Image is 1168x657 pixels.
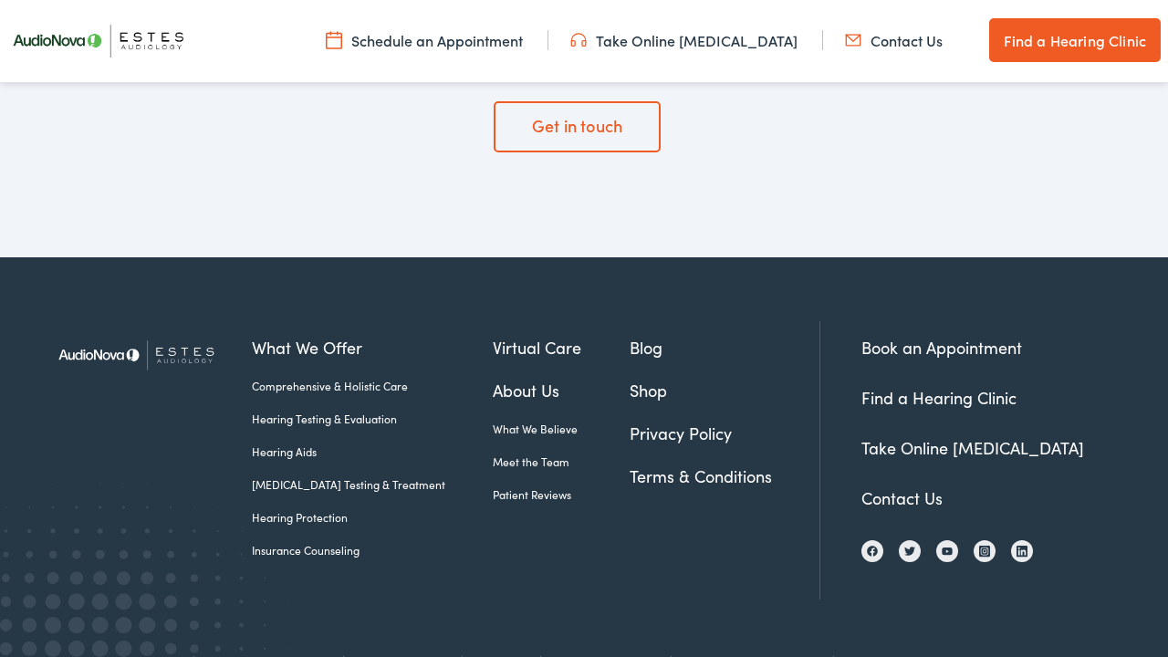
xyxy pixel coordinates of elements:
a: Terms & Conditions [630,464,819,488]
img: Estes Audiology [47,321,238,389]
img: LinkedIn [1017,545,1027,558]
a: About Us [493,378,629,402]
img: utility icon [845,30,861,50]
a: Virtual Care [493,335,629,360]
img: Instagram [979,545,990,558]
a: Contact Us [845,30,943,50]
img: Facebook icon, indicating the presence of the site or brand on the social media platform. [867,546,878,557]
a: Privacy Policy [630,421,819,445]
img: utility icon [570,30,587,50]
a: Book an Appointment [861,336,1022,359]
a: What We Believe [493,421,629,437]
img: YouTube [942,547,953,557]
a: Find a Hearing Clinic [861,386,1017,409]
a: Hearing Testing & Evaluation [252,411,493,427]
img: Twitter [904,546,915,557]
a: Hearing Aids [252,443,493,460]
a: Take Online [MEDICAL_DATA] [570,30,798,50]
a: Contact Us [861,486,943,509]
a: Shop [630,378,819,402]
a: Get in touch [494,101,660,152]
a: Find a Hearing Clinic [989,18,1161,62]
img: utility icon [326,30,342,50]
a: Comprehensive & Holistic Care [252,378,493,394]
a: [MEDICAL_DATA] Testing & Treatment [252,476,493,493]
a: Hearing Protection [252,509,493,526]
a: Blog [630,335,819,360]
a: What We Offer [252,335,493,360]
a: Schedule an Appointment [326,30,523,50]
a: Meet the Team [493,454,629,470]
a: Take Online [MEDICAL_DATA] [861,436,1084,459]
a: Patient Reviews [493,486,629,503]
a: Insurance Counseling [252,542,493,558]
